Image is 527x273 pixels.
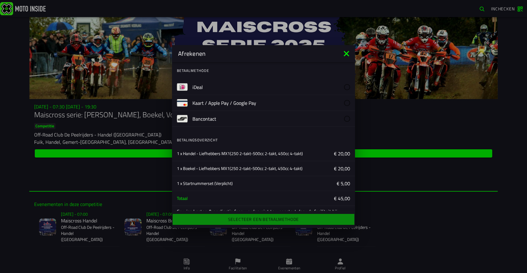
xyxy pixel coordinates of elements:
ion-label: Betaalmethode [177,68,355,73]
ion-label: € 45,00 [334,195,350,202]
ion-radio: Bancontact [192,111,350,126]
ion-label: Service kosten & applicatie fees worden niet teruggestort door de faciliteit bij annulering. [177,209,350,219]
img: bancontact [177,113,188,124]
ion-title: Afrekenen [172,49,342,58]
ion-radio: iDeal [192,79,350,95]
ion-radio: Kaart / Apple Pay / Google Pay [192,95,350,111]
img: ideal [177,82,188,92]
ion-text: 1 x Handel - Liefhebbers MX1(250 2-takt-500cc 2-takt, 450cc 4-takt) [177,151,303,157]
ion-text: 1 x Boekel - Liefhebbers MX1(250 2-takt-500cc 2-takt, 450cc 4-takt) [177,165,303,172]
ion-label: € 20,00 [334,165,350,172]
ion-label: € 5,00 [337,180,350,187]
ion-label: € 20,00 [334,150,350,157]
ion-text: Totaal [177,195,188,201]
ion-label: Betalingsoverzicht [177,137,355,143]
img: payment-card [177,97,188,108]
ion-text: 1 x Startnummerset (Verplicht) [177,180,233,186]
